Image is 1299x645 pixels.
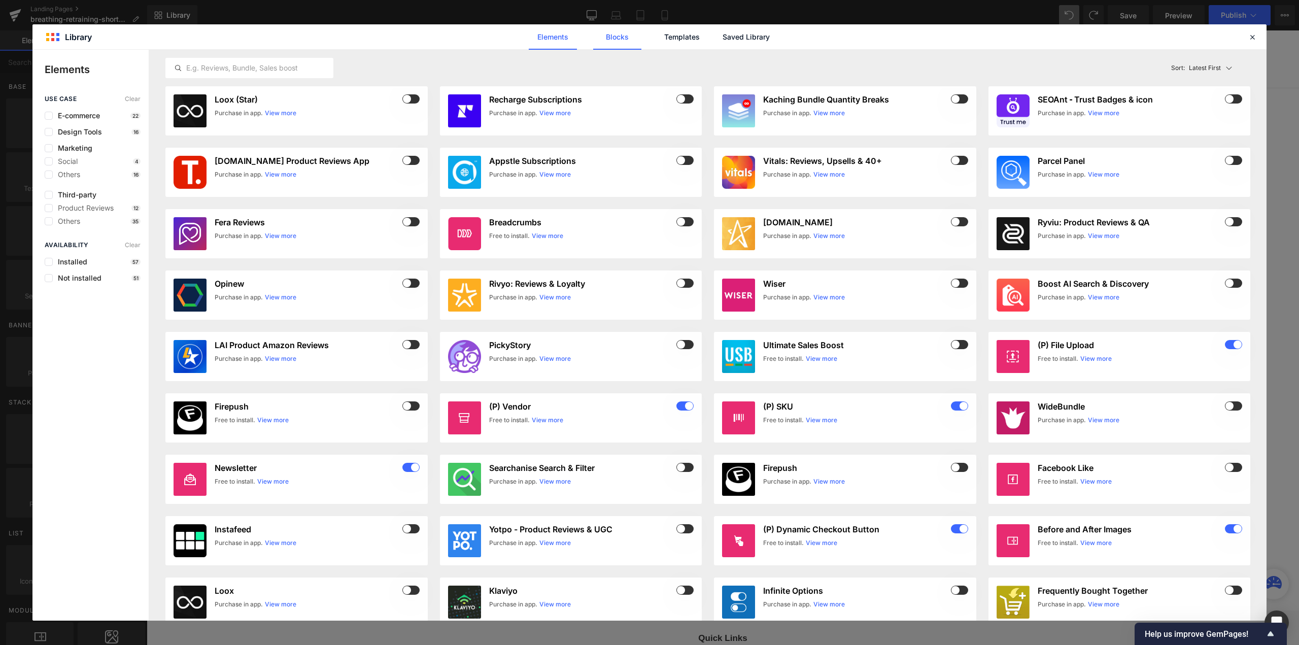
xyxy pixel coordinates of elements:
p: Latest First [1189,63,1221,73]
h3: Klaviyo [489,586,675,596]
span: Availability [45,242,89,249]
div: Purchase in app. [1038,416,1086,425]
img: loox.jpg [174,94,207,127]
a: Saved Library [722,24,770,50]
p: 51 [131,275,141,281]
img: 26b75d61-258b-461b-8cc3-4bcb67141ce0.png [722,156,755,189]
p: 57 [130,259,141,265]
a: View more [532,416,563,425]
img: instafeed.jpg [174,524,207,557]
p: 16 [131,172,141,178]
h3: LAI Product Amazon Reviews [215,340,400,350]
span: Sort: [1171,64,1185,72]
span: Social [53,157,78,165]
a: View more [265,109,296,118]
a: View more [265,600,296,609]
div: Free to install. [763,538,804,548]
p: 12 [131,205,141,211]
div: Free to install. [763,416,804,425]
a: View more [813,231,845,241]
span: Help us improve GemPages! [1145,629,1264,639]
img: Oral-Facial Advantage | Myofunctional Therapy [28,8,155,50]
h3: Opinew [215,279,400,289]
div: Purchase in app. [763,170,811,179]
a: View more [806,416,837,425]
img: klaviyo.jpg [448,586,481,619]
a: View more [539,600,571,609]
p: or Drag & Drop elements from left sidebar [288,252,865,259]
div: Purchase in app. [489,477,537,486]
input: E.g. Reviews, Bundle, Sales boost... [166,62,333,74]
a: View more [813,170,845,179]
span: Your Child's Symptoms [337,17,415,26]
img: loox.jpg [174,586,207,619]
h3: Loox [215,586,400,596]
h3: Ryviu: Product Reviews & QA [1038,217,1223,227]
a: View more [813,477,845,486]
a: View more [539,354,571,363]
span: Adult Symptoms [435,17,491,26]
a: View more [257,477,289,486]
img: CMry4dSL_YIDEAE=.png [174,340,207,373]
div: Purchase in app. [489,109,537,118]
a: View more [1088,416,1119,425]
div: Purchase in app. [489,538,537,548]
a: View more [1088,231,1119,241]
p: 4 [133,158,141,164]
span: Contact Us [704,17,741,26]
h3: (P) Dynamic Checkout Button [763,524,949,534]
span: Others [53,171,80,179]
a: Blog [610,29,636,44]
img: opinew.jpg [174,279,207,312]
img: PickyStory.png [448,340,481,373]
button: Show survey - Help us improve GemPages! [1145,628,1277,640]
h3: Vitals: Reviews, Upsells & 40+ [763,156,949,166]
p: 22 [130,113,141,119]
button: Your Child's Symptoms [332,14,428,29]
div: Free to install. [489,416,530,425]
h3: Recharge Subscriptions [489,94,675,105]
a: View more [1088,600,1119,609]
div: Purchase in app. [489,354,537,363]
h3: Newsletter [215,463,400,473]
img: frequently-bought-together.jpg [997,586,1030,619]
img: 1fd9b51b-6ce7-437c-9b89-91bf9a4813c7.webp [722,94,755,127]
span: E-commerce [53,112,100,120]
span: Third-party [53,191,96,199]
button: Adult Symptoms [430,14,504,29]
h3: Instafeed [215,524,400,534]
a: Blocks [593,24,641,50]
div: Free to install. [763,354,804,363]
div: Purchase in app. [763,477,811,486]
a: View more [539,538,571,548]
a: Explore Blocks [481,224,572,244]
div: Purchase in app. [489,293,537,302]
span: About Us [660,17,692,26]
a: View more [813,293,845,302]
a: About Us [655,14,697,29]
div: Purchase in app. [1038,109,1086,118]
a: View more [539,170,571,179]
h3: Ultimate Sales Boost [763,340,949,350]
p: Elements [45,62,149,77]
a: View more [1080,538,1112,548]
img: 36d3ff60-5281-42d0-85d8-834f522fc7c5.jpeg [997,401,1030,434]
a: View more [1080,354,1112,363]
div: Purchase in app. [215,354,263,363]
img: infinite-options.jpg [722,586,755,619]
h3: (P) File Upload [1038,340,1223,350]
a: Book Appointment [748,14,821,29]
div: Purchase in app. [1038,231,1086,241]
span: Specialist Referral Form [522,31,603,41]
button: Latest FirstSort:Latest First [1167,58,1251,78]
img: yotpo.jpg [448,524,481,557]
h3: Fera Reviews [215,217,400,227]
div: Open Intercom Messenger [1264,610,1289,635]
span: Book Appointment [754,17,815,26]
h3: [DOMAIN_NAME] Product Reviews App [215,156,400,166]
a: View more [265,231,296,241]
div: Free to install. [1038,538,1078,548]
a: View more [806,354,837,363]
a: View more [539,477,571,486]
a: View more [532,231,563,241]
